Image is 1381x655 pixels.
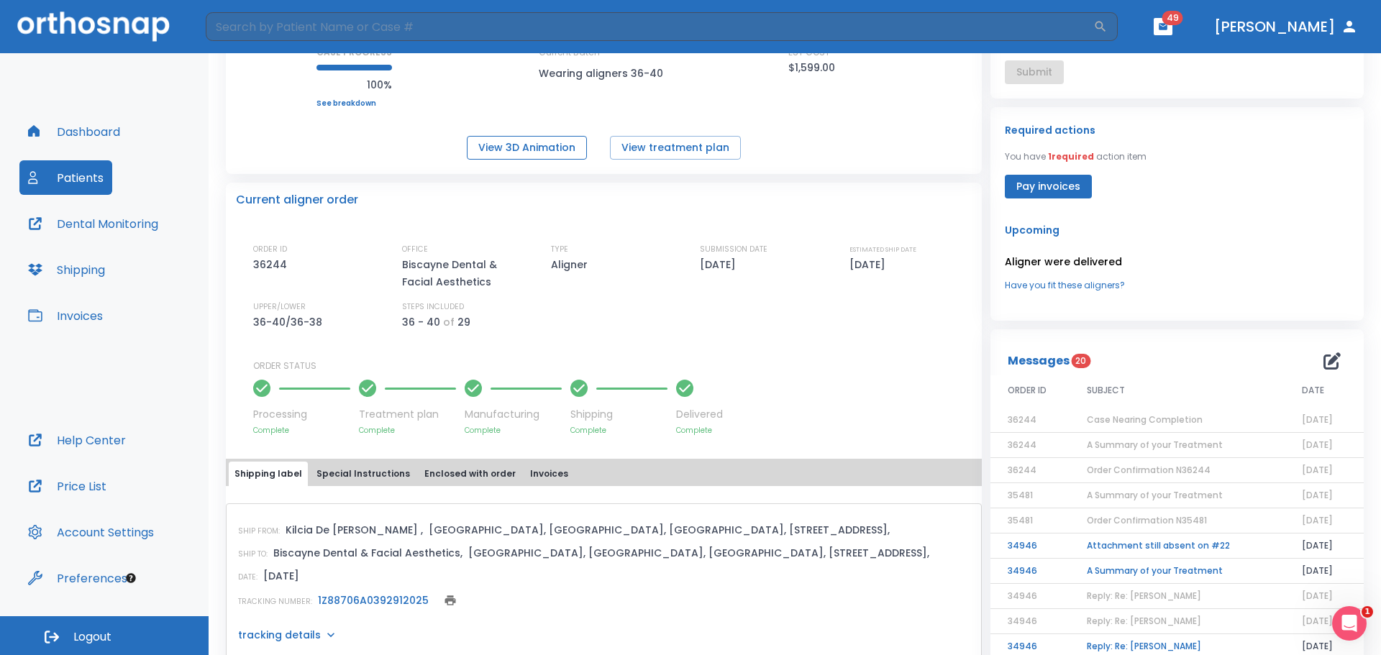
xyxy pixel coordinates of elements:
[402,243,428,256] p: OFFICE
[467,136,587,160] button: View 3D Animation
[1302,590,1333,602] span: [DATE]
[990,559,1070,584] td: 34946
[1071,354,1090,368] span: 20
[443,313,455,331] p: of
[570,407,667,422] p: Shipping
[849,256,890,273] p: [DATE]
[1008,352,1070,370] p: Messages
[990,533,1070,559] td: 34946
[402,301,464,313] p: STEPS INCLUDED
[1070,559,1285,584] td: A Summary of your Treatment
[19,561,136,595] button: Preferences
[402,256,524,290] p: Biscayne Dental & Facial Aesthetics
[700,256,741,273] p: [DATE]
[253,256,292,273] p: 36244
[1005,279,1349,292] a: Have you fit these aligners?
[229,462,308,486] button: Shipping label
[1285,533,1364,559] td: [DATE]
[402,313,440,331] p: 36 - 40
[1005,122,1095,139] p: Required actions
[229,462,979,486] div: tabs
[1087,384,1125,397] span: SUBJECT
[1087,464,1211,476] span: Order Confirmation N36244
[700,243,767,256] p: SUBMISSION DATE
[1208,14,1364,40] button: [PERSON_NAME]
[19,515,163,549] button: Account Settings
[19,469,115,503] button: Price List
[238,595,312,608] p: TRACKING NUMBER:
[1087,489,1223,501] span: A Summary of your Treatment
[1302,514,1333,526] span: [DATE]
[465,407,562,422] p: Manufacturing
[610,136,741,160] button: View treatment plan
[551,256,593,273] p: Aligner
[1302,615,1333,627] span: [DATE]
[1332,606,1367,641] iframe: Intercom live chat
[419,462,521,486] button: Enclosed with order
[524,462,574,486] button: Invoices
[273,544,462,562] p: Biscayne Dental & Facial Aesthetics,
[253,243,287,256] p: ORDER ID
[19,298,111,333] button: Invoices
[236,191,358,209] p: Current aligner order
[1302,464,1333,476] span: [DATE]
[788,59,835,76] p: $1,599.00
[1162,11,1183,25] span: 49
[1087,439,1223,451] span: A Summary of your Treatment
[311,462,416,486] button: Special Instructions
[253,313,327,331] p: 36-40/36-38
[238,548,268,561] p: SHIP TO:
[19,160,112,195] button: Patients
[551,243,568,256] p: TYPE
[1005,175,1092,198] button: Pay invoices
[1087,514,1207,526] span: Order Confirmation N35481
[1008,413,1036,426] span: 36244
[1302,439,1333,451] span: [DATE]
[19,114,129,149] button: Dashboard
[1285,559,1364,584] td: [DATE]
[429,521,890,539] p: [GEOGRAPHIC_DATA], [GEOGRAPHIC_DATA], [GEOGRAPHIC_DATA], [STREET_ADDRESS],
[1008,489,1033,501] span: 35481
[1302,489,1333,501] span: [DATE]
[359,407,456,422] p: Treatment plan
[19,423,135,457] button: Help Center
[468,544,929,562] p: [GEOGRAPHIC_DATA], [GEOGRAPHIC_DATA], [GEOGRAPHIC_DATA], [STREET_ADDRESS],
[253,301,306,313] p: UPPER/LOWER
[1005,221,1349,239] p: Upcoming
[253,407,350,422] p: Processing
[1087,615,1201,627] span: Reply: Re: [PERSON_NAME]
[238,571,257,584] p: DATE:
[253,425,350,436] p: Complete
[1362,606,1373,618] span: 1
[1302,413,1333,426] span: [DATE]
[238,525,280,538] p: SHIP FROM:
[263,567,299,585] p: [DATE]
[1048,150,1094,162] span: 1 required
[1005,150,1147,163] p: You have action item
[286,521,423,539] p: Kilcia De [PERSON_NAME] ,
[253,359,972,372] p: ORDER STATUS
[359,425,456,436] p: Complete
[570,425,667,436] p: Complete
[1087,590,1201,602] span: Reply: Re: [PERSON_NAME]
[1008,590,1037,602] span: 34946
[465,425,562,436] p: Complete
[19,206,167,241] button: Dental Monitoring
[17,12,170,41] img: Orthosnap
[1008,464,1036,476] span: 36244
[1005,253,1349,270] p: Aligner were delivered
[440,590,460,610] button: print
[318,593,429,608] a: 1Z88706A0392912025
[73,629,111,645] span: Logout
[1087,413,1203,426] span: Case Nearing Completion
[316,99,392,108] a: See breakdown
[19,252,114,287] button: Shipping
[316,76,392,93] p: 100%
